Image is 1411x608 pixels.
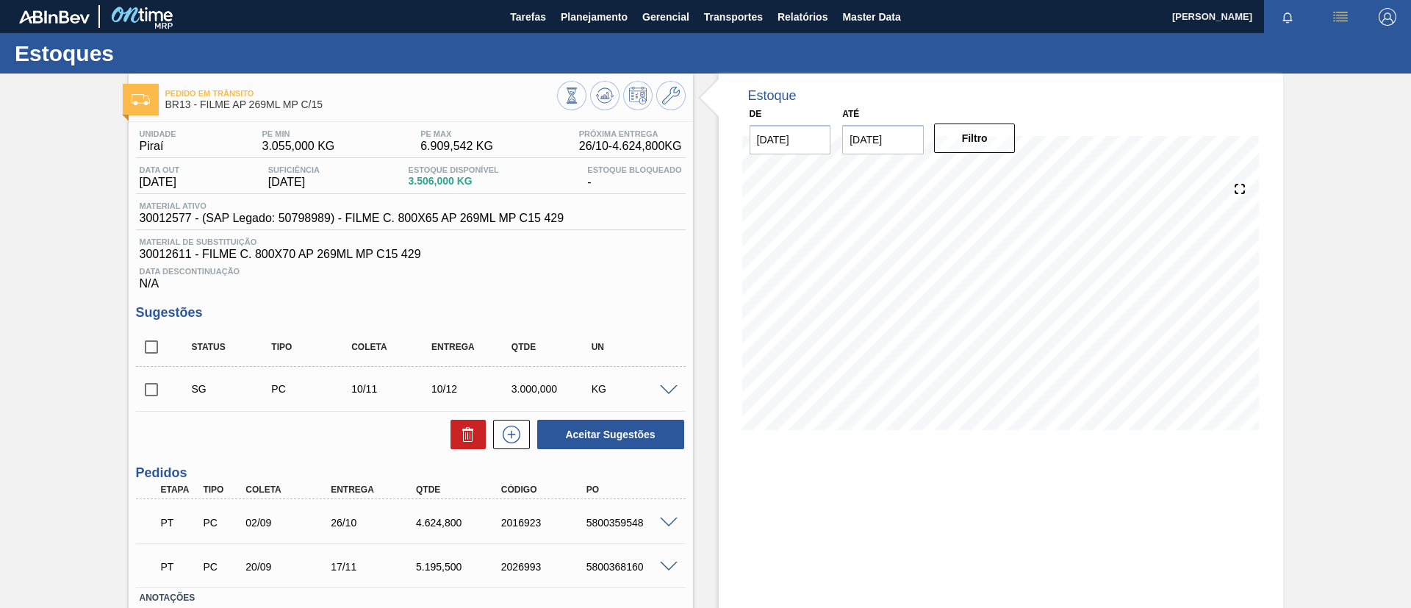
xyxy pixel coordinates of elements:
[136,305,686,321] h3: Sugestões
[508,342,597,352] div: Qtde
[140,267,682,276] span: Data Descontinuação
[327,484,423,495] div: Entrega
[327,517,423,529] div: 26/10/2025
[1379,8,1396,26] img: Logout
[748,88,797,104] div: Estoque
[510,8,546,26] span: Tarefas
[140,176,180,189] span: [DATE]
[588,383,677,395] div: KG
[842,109,859,119] label: Até
[750,125,831,154] input: dd/mm/yyyy
[157,551,201,583] div: Pedido em Trânsito
[584,165,685,189] div: -
[140,129,176,138] span: Unidade
[412,517,508,529] div: 4.624,800
[428,383,517,395] div: 10/12/2025
[140,140,176,153] span: Piraí
[642,8,689,26] span: Gerencial
[140,201,564,210] span: Material ativo
[242,561,337,573] div: 20/09/2025
[140,165,180,174] span: Data out
[412,484,508,495] div: Qtde
[750,109,762,119] label: De
[557,81,586,110] button: Visão Geral dos Estoques
[778,8,827,26] span: Relatórios
[188,383,277,395] div: Sugestão Criada
[420,140,493,153] span: 6.909,542 KG
[161,517,198,529] p: PT
[623,81,653,110] button: Programar Estoque
[498,484,593,495] div: Código
[348,342,437,352] div: Coleta
[561,8,628,26] span: Planejamento
[1264,7,1311,27] button: Notificações
[165,99,557,110] span: BR13 - FILME AP 269ML MP C/15
[498,561,593,573] div: 2026993
[188,342,277,352] div: Status
[412,561,508,573] div: 5.195,500
[583,484,678,495] div: PO
[199,517,243,529] div: Pedido de Compra
[132,94,150,105] img: Ícone
[842,8,900,26] span: Master Data
[242,484,337,495] div: Coleta
[136,261,686,290] div: N/A
[420,129,493,138] span: PE MAX
[579,140,682,153] span: 26/10 - 4.624,800 KG
[579,129,682,138] span: Próxima Entrega
[140,212,564,225] span: 30012577 - (SAP Legado: 50798989) - FILME C. 800X65 AP 269ML MP C15 429
[409,165,499,174] span: Estoque Disponível
[1332,8,1349,26] img: userActions
[136,465,686,481] h3: Pedidos
[268,176,320,189] span: [DATE]
[348,383,437,395] div: 10/11/2025
[157,484,201,495] div: Etapa
[165,89,557,98] span: Pedido em Trânsito
[583,561,678,573] div: 5800368160
[199,484,243,495] div: Tipo
[268,342,356,352] div: Tipo
[199,561,243,573] div: Pedido de Compra
[15,45,276,62] h1: Estoques
[262,140,335,153] span: 3.055,000 KG
[242,517,337,529] div: 02/09/2025
[157,507,201,539] div: Pedido em Trânsito
[161,561,198,573] p: PT
[140,248,682,261] span: 30012611 - FILME C. 800X70 AP 269ML MP C15 429
[409,176,499,187] span: 3.506,000 KG
[498,517,593,529] div: 2016923
[428,342,517,352] div: Entrega
[327,561,423,573] div: 17/11/2025
[588,342,677,352] div: UN
[587,165,681,174] span: Estoque Bloqueado
[19,10,90,24] img: TNhmsLtSVTkK8tSr43FrP2fwEKptu5GPRR3wAAAABJRU5ErkJggg==
[268,165,320,174] span: Suficiência
[590,81,620,110] button: Atualizar Gráfico
[842,125,924,154] input: dd/mm/yyyy
[530,418,686,451] div: Aceitar Sugestões
[508,383,597,395] div: 3.000,000
[262,129,335,138] span: PE MIN
[443,420,486,449] div: Excluir Sugestões
[140,237,682,246] span: Material de Substituição
[934,124,1016,153] button: Filtro
[268,383,356,395] div: Pedido de Compra
[704,8,763,26] span: Transportes
[537,420,684,449] button: Aceitar Sugestões
[656,81,686,110] button: Ir ao Master Data / Geral
[486,420,530,449] div: Nova sugestão
[583,517,678,529] div: 5800359548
